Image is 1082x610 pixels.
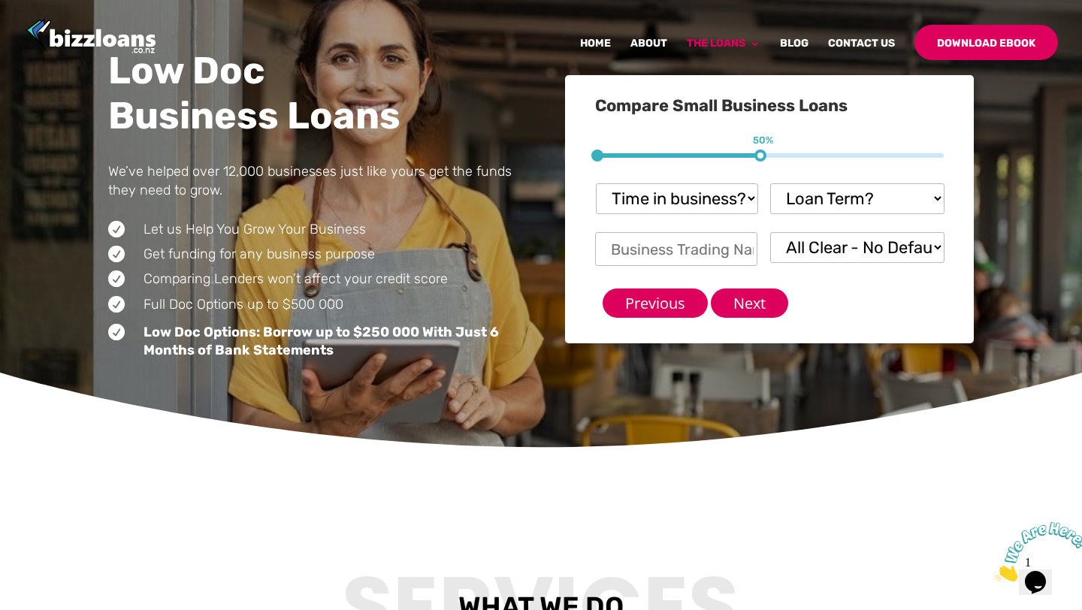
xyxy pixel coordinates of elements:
[108,296,125,313] span: 
[108,97,517,142] h1: Business Loans
[914,25,1058,60] a: Download Ebook
[108,246,125,262] span: 
[26,19,156,56] img: Bizzloans New Zealand
[630,38,667,74] a: About
[144,296,343,313] span: Full Doc Options up to $500 000
[108,221,125,237] span: 
[711,288,788,318] input: Next
[6,6,99,65] img: Chat attention grabber
[144,324,499,358] span: Low Doc Options: Borrow up to $250 000 With Just 6 Months of Bank Statements
[989,516,1082,587] iframe: chat widget
[595,232,757,266] input: Business Trading Name
[144,221,366,237] span: Let us Help You Grow Your Business
[6,6,12,19] span: 1
[108,162,517,207] h4: We’ve helped over 12,000 businesses just like yours get the funds they need to grow.
[753,134,773,146] span: 50%
[144,270,448,287] span: Comparing Lenders won’t affect your credit score
[828,38,895,74] a: Contact Us
[595,98,944,122] h3: Compare Small Business Loans
[108,324,125,340] span: 
[687,38,760,74] a: The Loans
[144,246,375,262] span: Get funding for any business purpose
[580,38,611,74] a: Home
[780,38,808,74] a: Blog
[108,270,125,287] span: 
[603,288,708,318] input: Previous
[108,52,517,97] h1: Low Doc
